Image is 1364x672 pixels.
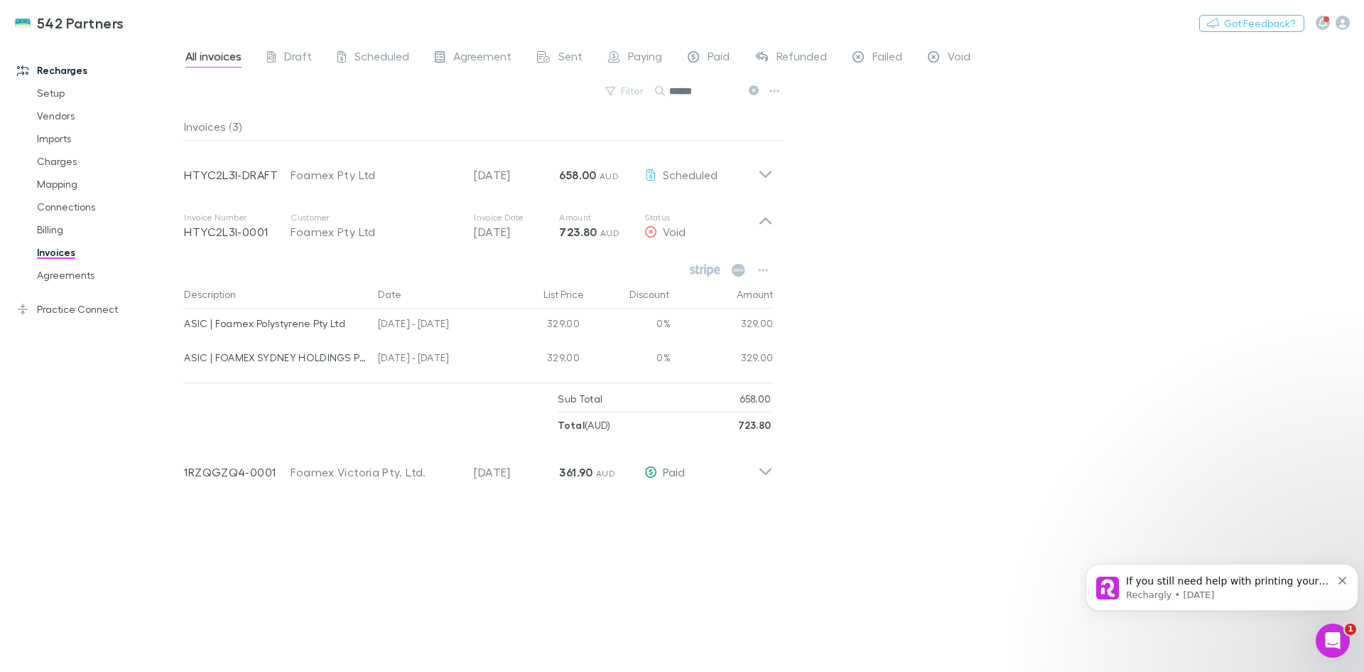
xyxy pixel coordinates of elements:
a: Practice Connect [3,298,192,321]
p: [DATE] [474,464,559,481]
div: Foamex Pty Ltd [291,166,460,183]
div: ASIC | Foamex Polystyrene Pty Ltd [184,309,367,338]
p: Invoice Number [184,212,291,223]
button: Got Feedback? [1199,15,1304,32]
div: HTYC2L3I-DRAFTFoamex Pty Ltd[DATE]658.00 AUDScheduled [173,141,784,198]
p: Customer [291,212,460,223]
a: Recharges [3,59,192,82]
span: 1 [1345,624,1356,635]
div: 1RZQGZQ4-0001Foamex Victoria Pty. Ltd.[DATE]361.90 AUDPaid [173,438,784,495]
div: Invoice NumberHTYC2L3I-0001CustomerFoamex Pty LtdInvoice Date[DATE]Amount723.80 AUDStatusVoid [173,198,784,255]
div: Foamex Pty Ltd [291,223,460,240]
p: [DATE] [474,223,559,240]
a: Imports [23,127,192,150]
strong: 658.00 [559,168,596,182]
div: Foamex Victoria Pty. Ltd. [291,464,460,481]
div: [DATE] - [DATE] [372,309,500,343]
strong: Total [558,419,585,431]
iframe: Intercom live chat [1316,624,1350,658]
span: Scheduled [354,49,409,68]
p: 1RZQGZQ4-0001 [184,464,291,481]
p: Invoice Date [474,212,559,223]
div: 329.00 [671,343,774,377]
span: Paid [708,49,730,68]
a: Setup [23,82,192,105]
span: Sent [558,49,583,68]
span: Scheduled [663,168,718,181]
span: Draft [284,49,312,68]
div: 329.00 [500,309,585,343]
div: 0% [585,343,671,377]
p: Sub Total [558,386,602,412]
a: Mapping [23,173,192,196]
span: AUD [596,468,615,479]
a: Agreements [23,264,192,287]
span: Void [948,49,970,68]
p: Status [644,212,758,223]
div: 0% [585,309,671,343]
strong: 723.80 [738,419,772,431]
div: 329.00 [500,343,585,377]
span: Paying [628,49,662,68]
strong: 361.90 [559,465,592,479]
strong: 723.80 [559,225,597,239]
a: Vendors [23,105,192,127]
iframe: Intercom notifications message [1080,534,1364,634]
img: 542 Partners's Logo [14,14,31,31]
p: 658.00 [740,386,772,412]
a: Charges [23,150,192,173]
a: Invoices [23,241,192,264]
span: Paid [663,465,685,479]
a: Connections [23,196,192,218]
span: Refunded [776,49,827,68]
span: Failed [872,49,902,68]
a: 542 Partners [6,6,133,40]
span: Void [663,225,686,238]
p: HTYC2L3I-DRAFT [184,166,291,183]
span: AUD [600,171,619,181]
p: HTYC2L3I-0001 [184,223,291,240]
div: [DATE] - [DATE] [372,343,500,377]
button: Filter [598,82,652,100]
h3: 542 Partners [37,14,124,31]
span: All invoices [185,49,242,68]
span: Agreement [453,49,511,68]
div: ASIC | FOAMEX SYDNEY HOLDINGS PTY LTD [184,343,367,373]
p: ( AUD ) [558,412,610,438]
p: [DATE] [474,166,559,183]
a: Billing [23,218,192,241]
p: Amount [559,212,644,223]
div: 329.00 [671,309,774,343]
span: AUD [600,228,619,238]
